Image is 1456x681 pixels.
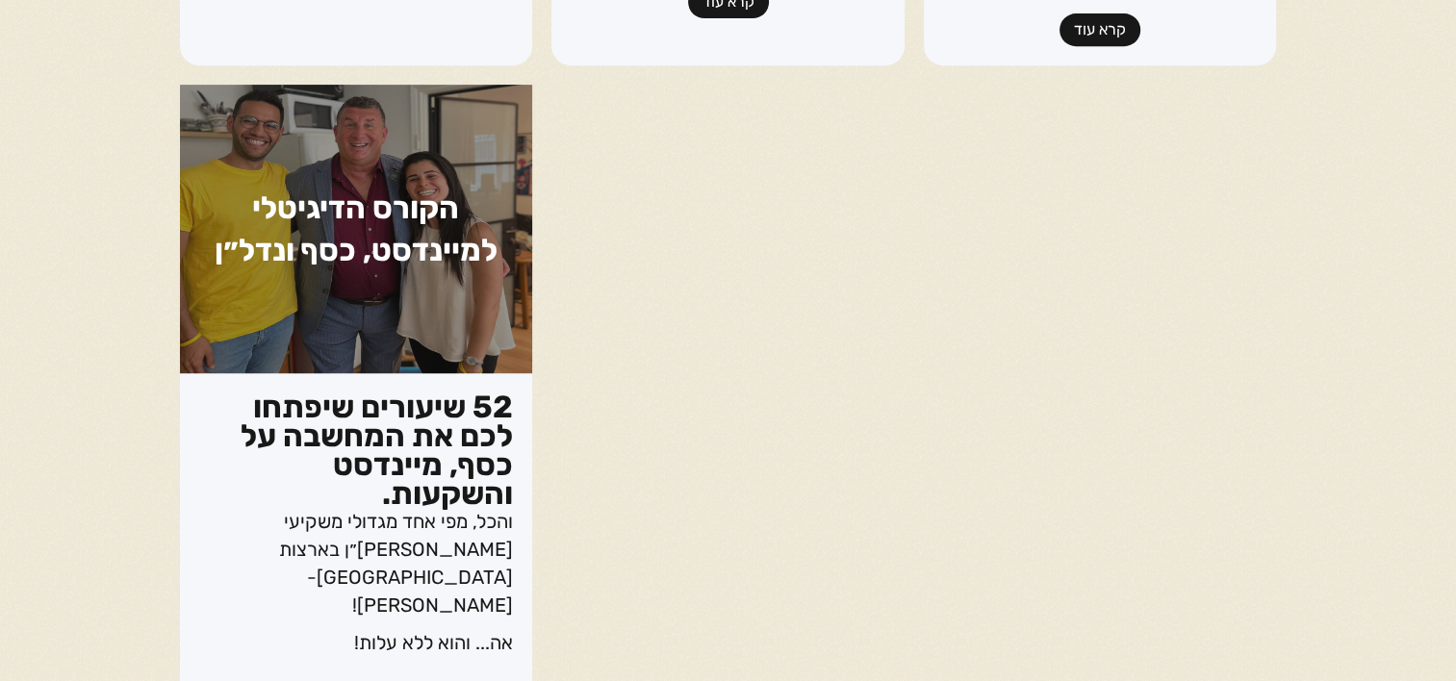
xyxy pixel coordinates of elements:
[199,392,514,508] h3: 52 שיעורים שיפתחו לכם את המחשבה על כסף, מיינדסט והשקעות.
[180,85,533,373] h1: הקורס הדיגיטלי למיינדסט, כסף ונדל״ן
[199,629,514,657] p: אה... והוא ללא עלות!
[1060,13,1140,46] a: קרא עוד
[199,508,514,619] p: והכל, מפי אחד מגדולי משקיעי [PERSON_NAME]״ן בארצות [GEOGRAPHIC_DATA]- [PERSON_NAME]!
